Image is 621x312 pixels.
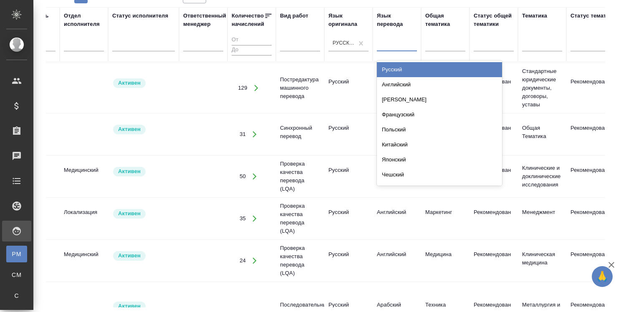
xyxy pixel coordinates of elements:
div: Рядовой исполнитель: назначай с учетом рейтинга [112,166,175,177]
span: С [10,292,23,300]
p: Активен [118,302,141,310]
div: 24 [240,257,246,265]
div: Чешский [377,167,502,182]
p: Активен [118,167,141,176]
td: Общая Тематика [518,120,566,149]
div: Сербский [377,182,502,197]
p: Активен [118,125,141,133]
div: Тематика [522,12,547,20]
div: Русский [377,62,502,77]
td: Рекомендован [470,204,518,233]
div: Польский [377,122,502,137]
div: Китайский [377,137,502,152]
button: 🙏 [592,266,613,287]
div: Английский [377,77,502,92]
td: Медицинский [60,162,108,191]
td: Английский [373,73,421,103]
td: Клиническая медицина [518,246,566,275]
td: Менеджмент [518,204,566,233]
div: 31 [240,130,246,138]
td: Синхронный перевод [276,120,324,149]
div: Русский [333,40,354,47]
div: Язык перевода [377,12,417,28]
a: PM [6,246,27,262]
button: Открыть работы [246,126,263,143]
div: 35 [240,214,246,223]
td: Локализация [60,204,108,233]
div: Рядовой исполнитель: назначай с учетом рейтинга [112,250,175,262]
button: Открыть работы [246,168,263,185]
p: Активен [118,79,141,87]
span: 🙏 [595,268,609,285]
td: Русский [324,246,373,275]
div: Французский [377,107,502,122]
a: CM [6,267,27,283]
td: Маркетинг [421,204,470,233]
div: Рядовой исполнитель: назначай с учетом рейтинга [112,301,175,312]
div: Рядовой исполнитель: назначай с учетом рейтинга [112,78,175,89]
td: Английский [373,246,421,275]
div: Статус тематики [571,12,616,20]
div: Отдел исполнителя [64,12,104,28]
div: Ответственный менеджер [183,12,226,28]
div: Язык оригинала [328,12,369,28]
span: CM [10,271,23,279]
div: Рядовой исполнитель: назначай с учетом рейтинга [112,124,175,135]
td: Клинические и доклинические исследования [518,160,566,193]
div: Рядовой исполнитель: назначай с учетом рейтинга [112,208,175,219]
td: Английский [373,162,421,191]
td: Проверка качества перевода (LQA) [276,198,324,239]
td: Английский [373,204,421,233]
button: Открыть работы [246,210,263,227]
div: Статус исполнителя [112,12,168,20]
input: До [232,45,272,55]
td: Испанский [373,120,421,149]
td: Русский [324,204,373,233]
div: Общая тематика [425,12,465,28]
td: Русский [324,162,373,191]
td: Стандартные юридические документы, договоры, уставы [518,63,566,113]
td: Русский [324,73,373,103]
td: Проверка качества перевода (LQA) [276,240,324,282]
div: Вид работ [280,12,308,20]
td: Медицина [421,246,470,275]
button: Открыть работы [246,252,263,269]
div: 50 [240,172,246,181]
span: PM [10,250,23,258]
div: 129 [238,84,247,92]
input: От [232,35,272,45]
td: Проверка качества перевода (LQA) [276,156,324,197]
div: Японский [377,152,502,167]
td: Постредактура машинного перевода [276,71,324,105]
div: [PERSON_NAME] [377,92,502,107]
button: Открыть работы [248,80,265,97]
td: Русский [324,120,373,149]
div: Статус общей тематики [474,12,514,28]
p: Активен [118,252,141,260]
td: Рекомендован [470,246,518,275]
a: С [6,287,27,304]
p: Активен [118,209,141,218]
td: Медицинский [60,246,108,275]
div: Количество начислений [232,12,264,28]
